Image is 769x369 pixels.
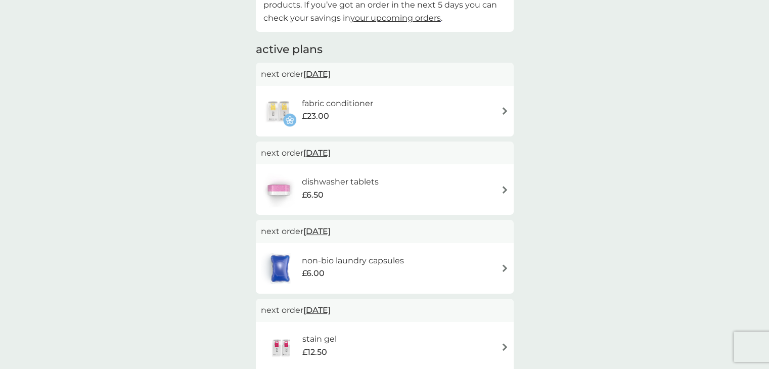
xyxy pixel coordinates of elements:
span: £23.00 [302,110,329,123]
h6: stain gel [302,333,337,346]
img: fabric conditioner [261,94,296,129]
p: next order [261,225,509,238]
p: next order [261,304,509,317]
img: arrow right [501,264,509,272]
img: arrow right [501,107,509,115]
img: dishwasher tablets [261,172,296,207]
h6: dishwasher tablets [302,175,379,189]
span: £6.50 [302,189,324,202]
img: stain gel [261,330,302,365]
img: arrow right [501,343,509,351]
span: £12.50 [302,346,327,359]
img: arrow right [501,186,509,194]
span: [DATE] [303,64,331,84]
span: £6.00 [302,267,325,280]
h6: non-bio laundry capsules [302,254,404,267]
h6: fabric conditioner [302,97,373,110]
p: next order [261,68,509,81]
span: [DATE] [303,221,331,241]
a: your upcoming orders [350,13,441,23]
h2: active plans [256,42,514,58]
img: non-bio laundry capsules [261,251,299,286]
span: [DATE] [303,300,331,320]
p: next order [261,147,509,160]
span: [DATE] [303,143,331,163]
